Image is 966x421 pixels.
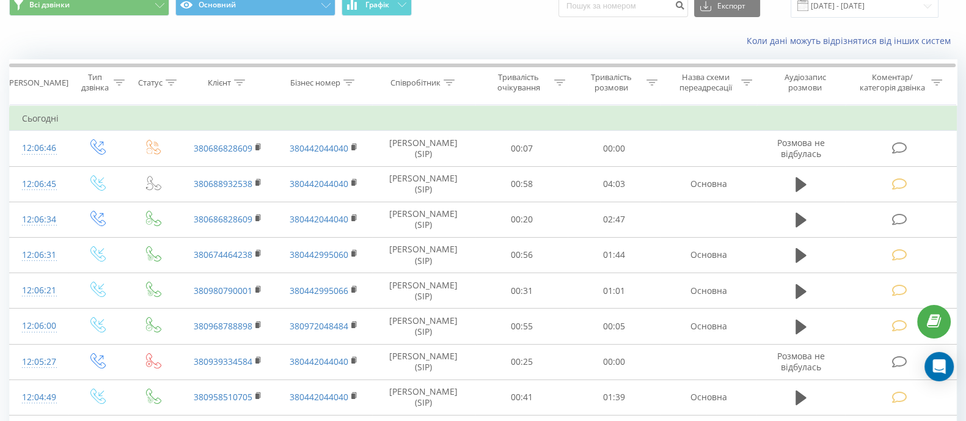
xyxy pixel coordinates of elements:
td: [PERSON_NAME] (SIP) [372,379,475,415]
a: 380442995060 [290,249,348,260]
td: Основна [660,309,756,344]
div: Open Intercom Messenger [924,352,954,381]
span: Графік [365,1,389,9]
td: [PERSON_NAME] (SIP) [372,237,475,273]
div: Тип дзвінка [79,72,111,93]
td: [PERSON_NAME] (SIP) [372,273,475,309]
div: Клієнт [208,78,231,88]
div: 12:04:49 [22,386,56,409]
div: 12:06:45 [22,172,56,196]
td: 00:05 [568,309,660,344]
a: 380442044040 [290,356,348,367]
span: Розмова не відбулась [777,137,825,159]
td: 00:31 [475,273,568,309]
td: [PERSON_NAME] (SIP) [372,202,475,237]
td: [PERSON_NAME] (SIP) [372,309,475,344]
a: 380442995066 [290,285,348,296]
div: Бізнес номер [290,78,340,88]
a: 380968788898 [194,320,252,332]
td: 00:25 [475,344,568,379]
div: 12:06:34 [22,208,56,232]
td: Основна [660,379,756,415]
td: 00:07 [475,131,568,166]
a: 380442044040 [290,178,348,189]
a: 380442044040 [290,213,348,225]
div: Аудіозапис розмови [767,72,842,93]
div: [PERSON_NAME] [7,78,68,88]
td: 00:00 [568,131,660,166]
a: 380958510705 [194,391,252,403]
div: Тривалість розмови [579,72,643,93]
a: Коли дані можуть відрізнятися вiд інших систем [747,35,957,46]
td: [PERSON_NAME] (SIP) [372,131,475,166]
span: Розмова не відбулась [777,350,825,373]
div: 12:06:31 [22,243,56,267]
td: 00:56 [475,237,568,273]
td: 04:03 [568,166,660,202]
td: 01:44 [568,237,660,273]
td: 01:39 [568,379,660,415]
td: 00:41 [475,379,568,415]
a: 380686828609 [194,213,252,225]
a: 380688932538 [194,178,252,189]
div: Назва схеми переадресації [673,72,738,93]
td: 00:55 [475,309,568,344]
a: 380442044040 [290,391,348,403]
a: 380939334584 [194,356,252,367]
td: 00:00 [568,344,660,379]
a: 380686828609 [194,142,252,154]
div: Коментар/категорія дзвінка [857,72,928,93]
td: 00:20 [475,202,568,237]
div: 12:06:00 [22,314,56,338]
td: Основна [660,237,756,273]
a: 380980790001 [194,285,252,296]
td: 02:47 [568,202,660,237]
div: 12:05:27 [22,350,56,374]
td: Сьогодні [10,106,957,131]
div: 12:06:46 [22,136,56,160]
div: Статус [138,78,163,88]
div: 12:06:21 [22,279,56,302]
td: [PERSON_NAME] (SIP) [372,166,475,202]
td: Основна [660,273,756,309]
td: 00:58 [475,166,568,202]
td: 01:01 [568,273,660,309]
td: Основна [660,166,756,202]
div: Співробітник [390,78,441,88]
div: Тривалість очікування [486,72,551,93]
a: 380442044040 [290,142,348,154]
td: [PERSON_NAME] (SIP) [372,344,475,379]
a: 380972048484 [290,320,348,332]
a: 380674464238 [194,249,252,260]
